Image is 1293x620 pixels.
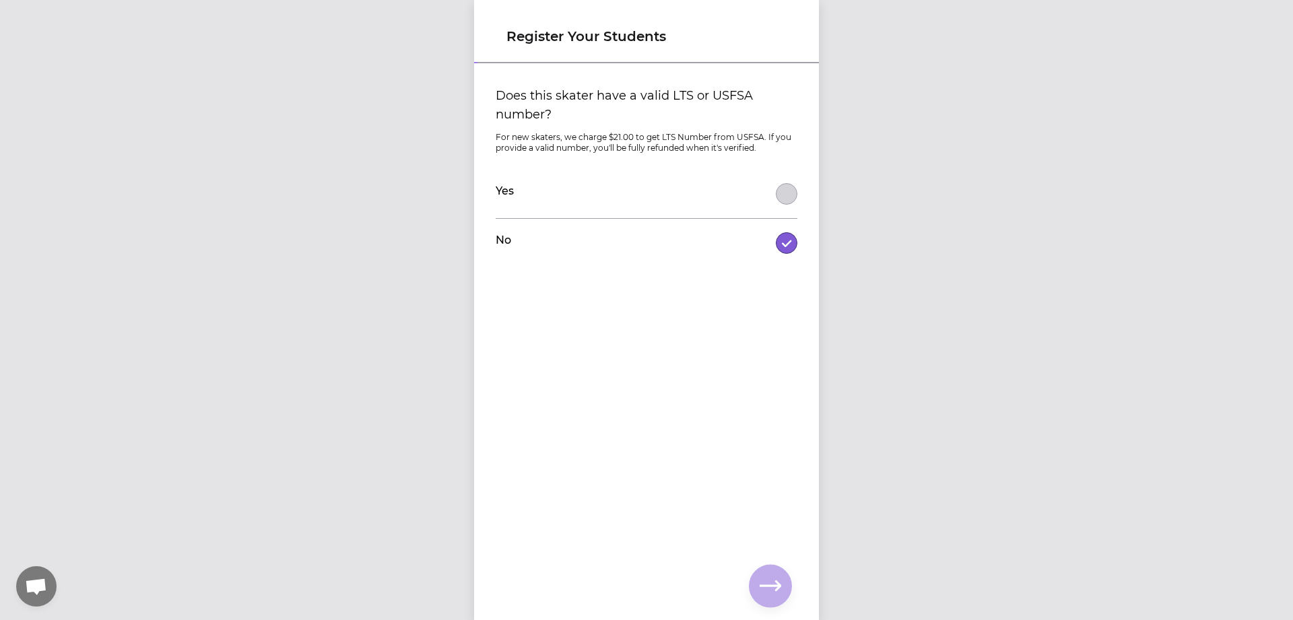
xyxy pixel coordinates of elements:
p: For new skaters, we charge $21.00 to get LTS Number from USFSA. If you provide a valid number, yo... [496,132,797,153]
h1: Register Your Students [506,27,787,46]
label: Does this skater have a valid LTS or USFSA number? [496,86,797,124]
a: Open chat [16,566,57,607]
label: No [496,232,511,248]
label: Yes [496,183,514,199]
